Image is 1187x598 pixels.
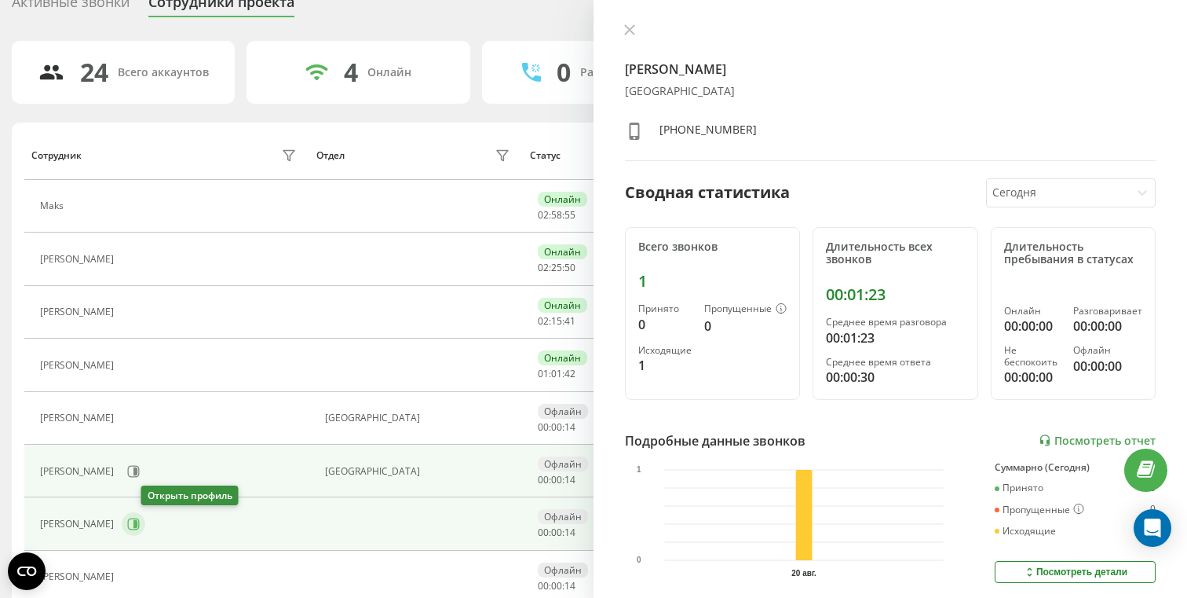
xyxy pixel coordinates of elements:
[538,420,549,434] span: 00
[141,486,239,505] div: Открыть профиль
[316,150,345,161] div: Отдел
[40,413,118,424] div: [PERSON_NAME]
[704,303,787,316] div: Пропущенные
[551,208,562,222] span: 58
[40,571,118,582] div: [PERSON_NAME]
[1023,566,1127,578] div: Посмотреть детали
[551,420,562,434] span: 00
[791,569,816,578] text: 20 авг.
[564,473,575,486] span: 14
[995,462,1156,473] div: Суммарно (Сегодня)
[40,360,118,371] div: [PERSON_NAME]
[1039,434,1156,447] a: Посмотреть отчет
[826,368,965,387] div: 00:00:30
[40,519,118,530] div: [PERSON_NAME]
[564,579,575,592] span: 14
[625,431,805,450] div: Подробные данные звонков
[826,240,965,267] div: Длительность всех звонков
[826,328,965,347] div: 00:01:23
[538,367,549,380] span: 01
[1073,306,1142,317] div: Разговаривает
[538,369,575,380] div: : :
[1004,317,1061,336] div: 00:00:00
[1073,357,1142,376] div: 00:00:00
[1004,345,1061,368] div: Не беспокоить
[995,526,1056,537] div: Исходящие
[1004,240,1143,267] div: Длительность пребывания в статусах
[538,473,549,486] span: 00
[40,200,68,211] div: Maks
[8,552,46,590] button: Open CMP widget
[638,315,692,334] div: 0
[538,192,587,207] div: Онлайн
[625,60,1156,79] h4: [PERSON_NAME]
[551,579,562,592] span: 00
[564,420,575,434] span: 14
[625,181,790,204] div: Сводная статистика
[551,314,562,328] span: 15
[826,317,965,328] div: Среднее время разговора
[637,556,641,564] text: 0
[826,357,965,368] div: Среднее время ответа
[538,316,575,327] div: : :
[538,563,588,578] div: Офлайн
[538,527,575,538] div: : :
[1004,306,1061,317] div: Онлайн
[538,210,575,221] div: : :
[564,208,575,222] span: 55
[40,466,118,477] div: [PERSON_NAME]
[538,262,575,273] div: : :
[31,150,82,161] div: Сотрудник
[118,66,209,79] div: Всего аккаунтов
[638,272,787,291] div: 1
[40,254,118,265] div: [PERSON_NAME]
[637,465,641,474] text: 1
[995,482,1043,493] div: Принято
[557,57,571,87] div: 0
[538,298,587,313] div: Онлайн
[551,526,562,539] span: 00
[530,150,561,161] div: Статус
[325,466,514,477] div: [GEOGRAPHIC_DATA]
[40,306,118,317] div: [PERSON_NAME]
[638,345,692,356] div: Исходящие
[1150,504,1156,516] div: 0
[638,356,692,375] div: 1
[1073,345,1142,356] div: Офлайн
[538,526,549,539] span: 00
[551,367,562,380] span: 01
[538,350,587,365] div: Онлайн
[538,314,549,328] span: 02
[659,122,757,145] div: [PHONE_NUMBER]
[325,413,514,424] div: [GEOGRAPHIC_DATA]
[564,526,575,539] span: 14
[538,404,588,419] div: Офлайн
[538,422,575,433] div: : :
[1150,482,1156,493] div: 0
[538,475,575,486] div: : :
[538,261,549,274] span: 02
[826,285,965,304] div: 00:01:23
[80,57,108,87] div: 24
[995,504,1084,516] div: Пропущенные
[538,581,575,592] div: : :
[638,240,787,254] div: Всего звонков
[564,314,575,328] span: 41
[551,261,562,274] span: 25
[538,509,588,524] div: Офлайн
[344,57,358,87] div: 4
[580,66,666,79] div: Разговаривают
[704,317,787,336] div: 0
[538,244,587,259] div: Онлайн
[538,579,549,592] span: 00
[367,66,411,79] div: Онлайн
[1004,368,1061,387] div: 00:00:00
[625,85,1156,98] div: [GEOGRAPHIC_DATA]
[538,457,588,471] div: Офлайн
[995,561,1156,583] button: Посмотреть детали
[564,367,575,380] span: 42
[564,261,575,274] span: 50
[551,473,562,486] span: 00
[1134,509,1171,547] div: Open Intercom Messenger
[538,208,549,222] span: 02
